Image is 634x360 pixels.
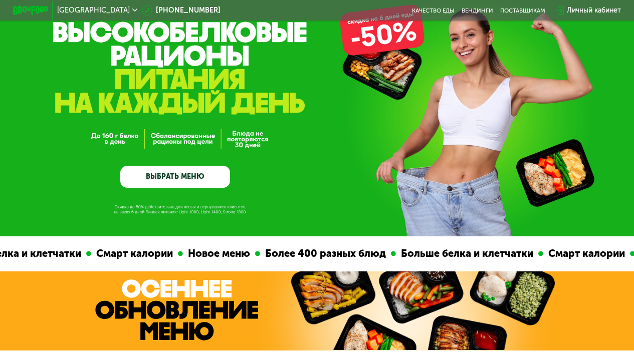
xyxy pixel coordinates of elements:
a: [PHONE_NUMBER] [142,5,221,16]
div: Личный кабинет [567,5,621,16]
div: Смарт калории [540,246,627,261]
div: Больше белка и клетчатки [393,246,535,261]
div: Смарт калории [88,246,175,261]
a: Качество еды [412,7,455,14]
a: ВЫБРАТЬ МЕНЮ [120,166,230,188]
span: [GEOGRAPHIC_DATA] [57,7,130,14]
div: Новое меню [180,246,252,261]
a: Вендинги [462,7,493,14]
div: поставщикам [500,7,545,14]
div: Более 400 разных блюд [257,246,388,261]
